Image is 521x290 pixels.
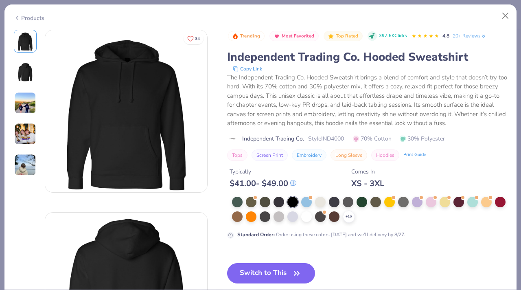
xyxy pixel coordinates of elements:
[442,33,449,39] span: 4.8
[308,134,344,143] span: Style IND4000
[242,134,304,143] span: Independent Trading Co.
[45,30,207,192] img: Front
[274,33,280,40] img: Most Favorited sort
[227,49,508,65] div: Independent Trading Co. Hooded Sweatshirt
[453,32,486,40] a: 20+ Reviews
[230,167,296,176] div: Typically
[351,167,384,176] div: Comes In
[195,37,200,41] span: 34
[184,33,204,44] button: Like
[227,136,238,142] img: brand logo
[228,31,265,42] button: Badge Button
[328,33,334,40] img: Top Rated sort
[353,134,392,143] span: 70% Cotton
[336,34,359,38] span: Top Rated
[14,123,36,145] img: User generated content
[412,30,439,43] div: 4.8 Stars
[227,263,315,283] button: Switch to This
[252,149,288,161] button: Screen Print
[230,65,265,73] button: copy to clipboard
[324,31,363,42] button: Badge Button
[227,149,247,161] button: Tops
[351,178,384,189] div: XS - 3XL
[403,152,426,158] div: Print Guide
[14,14,44,22] div: Products
[227,73,508,128] div: The Independent Trading Co. Hooded Sweatshirt brings a blend of comfort and style that doesn’t tr...
[15,62,35,82] img: Back
[371,149,399,161] button: Hoodies
[14,154,36,176] img: User generated content
[14,92,36,114] img: User generated content
[230,178,296,189] div: $ 41.00 - $ 49.00
[292,149,326,161] button: Embroidery
[346,214,352,220] span: + 16
[237,231,405,238] div: Order using these colors [DATE] and we’ll delivery by 8/27.
[498,8,513,24] button: Close
[232,33,239,40] img: Trending sort
[379,33,407,40] span: 397.6K Clicks
[282,34,314,38] span: Most Favorited
[331,149,367,161] button: Long Sleeve
[237,231,275,238] strong: Standard Order :
[240,34,260,38] span: Trending
[15,31,35,51] img: Front
[400,134,445,143] span: 30% Polyester
[269,31,319,42] button: Badge Button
